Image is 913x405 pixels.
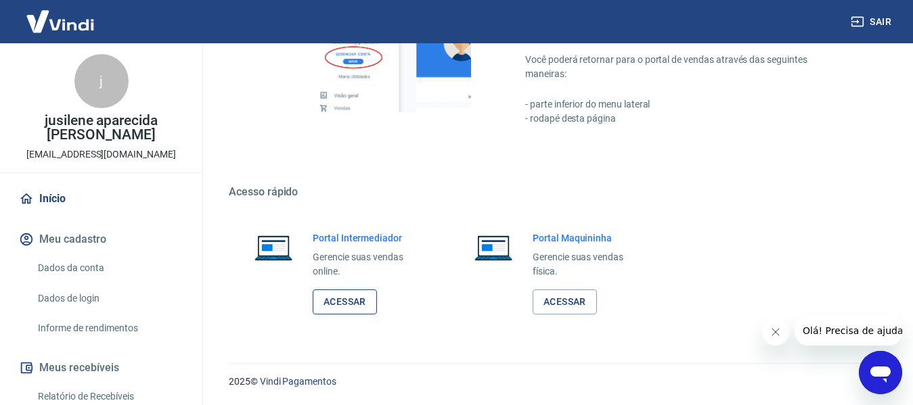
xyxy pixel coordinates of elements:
iframe: Mensagem da empresa [795,316,902,346]
a: Acessar [533,289,597,314]
p: Gerencie suas vendas física. [533,250,644,279]
button: Meus recebíveis [16,353,186,383]
div: j [74,54,129,108]
span: Olá! Precisa de ajuda? [8,9,114,20]
h6: Portal Intermediador [313,231,424,245]
img: Imagem de um notebook aberto [245,231,302,264]
img: Imagem de um notebook aberto [465,231,522,264]
img: Vindi [16,1,104,42]
a: Vindi Pagamentos [260,376,336,387]
a: Informe de rendimentos [32,314,186,342]
a: Acessar [313,289,377,314]
p: 2025 © [229,375,881,389]
p: - parte inferior do menu lateral [525,97,848,112]
p: - rodapé desta página [525,112,848,126]
h6: Portal Maquininha [533,231,644,245]
iframe: Botão para abrir a janela de mensagens [859,351,902,394]
p: Gerencie suas vendas online. [313,250,424,279]
a: Início [16,184,186,214]
p: jusilene aparecida [PERSON_NAME] [11,114,192,142]
button: Sair [848,9,897,34]
a: Dados de login [32,285,186,312]
h5: Acesso rápido [229,185,881,199]
iframe: Fechar mensagem [762,318,789,346]
button: Meu cadastro [16,224,186,254]
a: Dados da conta [32,254,186,282]
p: [EMAIL_ADDRESS][DOMAIN_NAME] [26,147,176,162]
p: Você poderá retornar para o portal de vendas através das seguintes maneiras: [525,53,848,81]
